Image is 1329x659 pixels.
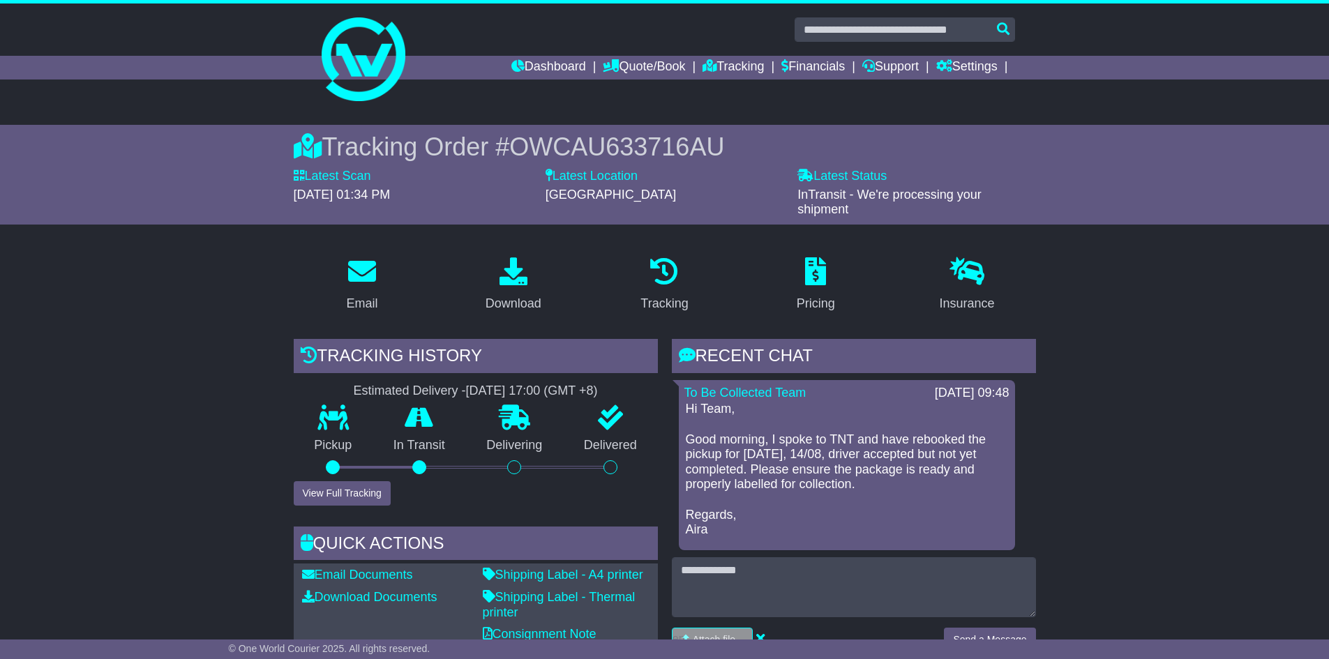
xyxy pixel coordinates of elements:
div: Pricing [797,294,835,313]
span: [GEOGRAPHIC_DATA] [546,188,676,202]
a: Consignment Note [483,627,596,641]
a: Tracking [631,252,697,318]
a: Shipping Label - Thermal printer [483,590,636,619]
a: Settings [936,56,998,79]
div: Quick Actions [294,527,658,564]
span: InTransit - We're processing your shipment [797,188,982,217]
a: To Be Collected Team [684,386,806,400]
a: Dashboard [511,56,586,79]
a: Email [337,252,386,318]
div: Tracking [640,294,688,313]
label: Latest Location [546,169,638,184]
p: Pickup [294,438,373,453]
p: Delivering [466,438,564,453]
a: Download [476,252,550,318]
div: Download [486,294,541,313]
label: Latest Scan [294,169,371,184]
div: RECENT CHAT [672,339,1036,377]
p: In Transit [373,438,466,453]
label: Latest Status [797,169,887,184]
div: [DATE] 09:48 [935,386,1009,401]
span: © One World Courier 2025. All rights reserved. [229,643,430,654]
a: Quote/Book [603,56,685,79]
div: Tracking Order # [294,132,1036,162]
div: Email [346,294,377,313]
div: [DATE] 17:00 (GMT +8) [466,384,598,399]
div: Insurance [940,294,995,313]
a: Tracking [703,56,764,79]
p: Hi Team, Good morning, I spoke to TNT and have rebooked the pickup for [DATE], 14/08, driver acce... [686,402,1008,537]
a: Support [862,56,919,79]
button: Send a Message [944,628,1035,652]
div: Tracking history [294,339,658,377]
a: Financials [781,56,845,79]
span: OWCAU633716AU [509,132,724,161]
a: Pricing [788,252,844,318]
a: Shipping Label - A4 printer [483,568,643,582]
a: Email Documents [302,568,413,582]
a: Download Documents [302,590,437,604]
p: Delivered [563,438,658,453]
button: View Full Tracking [294,481,391,506]
div: Estimated Delivery - [294,384,658,399]
a: Insurance [931,252,1004,318]
span: [DATE] 01:34 PM [294,188,391,202]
